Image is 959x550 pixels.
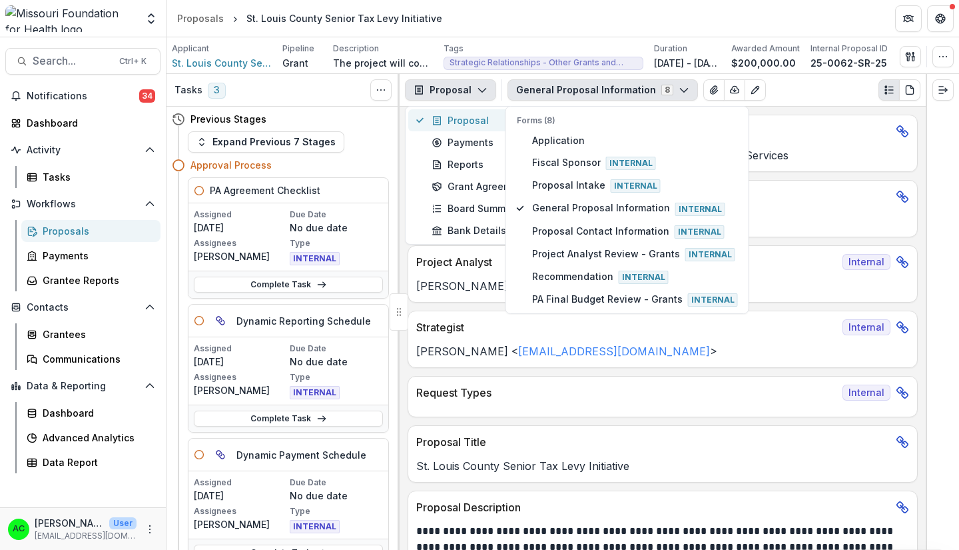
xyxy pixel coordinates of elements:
[507,79,698,101] button: General Proposal Information8
[5,375,160,397] button: Open Data & Reporting
[611,179,661,193] span: Internal
[606,157,656,170] span: Internal
[21,323,160,345] a: Grantees
[43,406,150,420] div: Dashboard
[109,517,137,529] p: User
[236,448,366,462] h5: Dynamic Payment Schedule
[5,48,160,75] button: Search...
[43,170,150,184] div: Tasks
[194,517,287,531] p: [PERSON_NAME]
[13,525,25,533] div: Alyssa Curran
[532,269,738,284] span: Recommendation
[190,112,266,126] h4: Previous Stages
[210,444,231,465] button: View dependent tasks
[27,199,139,210] span: Workflows
[21,269,160,291] a: Grantee Reports
[432,135,553,149] div: Payments
[194,355,287,369] p: [DATE]
[194,477,287,489] p: Assigned
[432,201,553,215] div: Board Summaries
[432,179,553,193] div: Grant Agreements
[21,220,160,242] a: Proposals
[194,249,287,263] p: [PERSON_NAME]
[290,489,383,503] p: No due date
[518,345,710,358] a: [EMAIL_ADDRESS][DOMAIN_NAME]
[21,451,160,473] a: Data Report
[842,319,890,335] span: Internal
[142,521,158,537] button: More
[290,343,383,355] p: Due Date
[517,115,738,127] p: Forms (8)
[532,247,738,261] span: Project Analyst Review - Grants
[208,83,226,99] span: 3
[194,237,287,249] p: Assignees
[5,139,160,161] button: Open Activity
[290,505,383,517] p: Type
[450,58,637,67] span: Strategic Relationships - Other Grants and Contracts
[810,43,888,55] p: Internal Proposal ID
[842,254,890,270] span: Internal
[194,221,287,235] p: [DATE]
[5,5,137,32] img: Missouri Foundation for Health logo
[290,252,340,265] span: INTERNAL
[290,386,340,399] span: INTERNAL
[703,79,725,101] button: View Attached Files
[290,221,383,235] p: No due date
[416,343,909,359] p: [PERSON_NAME] < >
[27,91,139,102] span: Notifications
[190,158,272,172] h4: Approval Process
[142,5,160,32] button: Open entity switcher
[532,292,738,307] span: PA Final Budget Review - Grants
[532,224,738,239] span: Proposal Contact Information
[21,427,160,449] a: Advanced Analytics
[416,254,837,270] p: Project Analyst
[290,520,340,533] span: INTERNAL
[194,383,287,397] p: [PERSON_NAME]
[654,56,721,70] p: [DATE] - [DATE]
[43,455,150,469] div: Data Report
[619,271,669,284] span: Internal
[21,402,160,424] a: Dashboard
[194,411,383,427] a: Complete Task
[210,183,320,197] h5: PA Agreement Checklist
[731,56,796,70] p: $200,000.00
[43,249,150,263] div: Payments
[177,11,224,25] div: Proposals
[432,113,553,127] div: Proposal
[532,178,738,193] span: Proposal Intake
[432,223,553,237] div: Bank Details
[21,348,160,370] a: Communications
[745,79,766,101] button: Edit as form
[416,458,909,474] p: St. Louis County Senior Tax Levy Initiative
[282,56,308,70] p: Grant
[43,431,150,445] div: Advanced Analytics
[899,79,920,101] button: PDF view
[194,343,287,355] p: Assigned
[333,43,379,55] p: Description
[172,56,272,70] a: St. Louis County Senior Tax Levy Initiative
[432,157,553,171] div: Reports
[333,56,433,70] p: The project will conduct an educational campaign on the needs of older adults and the potential o...
[117,54,149,69] div: Ctrl + K
[416,385,837,401] p: Request Types
[27,116,150,130] div: Dashboard
[685,248,735,261] span: Internal
[27,302,139,313] span: Contacts
[416,499,890,515] p: Proposal Description
[5,297,160,318] button: Open Contacts
[172,9,448,28] nav: breadcrumb
[27,381,139,392] span: Data & Reporting
[416,434,890,450] p: Proposal Title
[416,319,837,335] p: Strategist
[246,11,442,25] div: St. Louis County Senior Tax Levy Initiative
[194,277,383,293] a: Complete Task
[194,505,287,517] p: Assignees
[290,371,383,383] p: Type
[194,209,287,221] p: Assigned
[172,9,229,28] a: Proposals
[188,131,344,153] button: Expand Previous 7 Stages
[675,203,725,216] span: Internal
[532,155,738,170] span: Fiscal Sponsor
[5,112,160,134] a: Dashboard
